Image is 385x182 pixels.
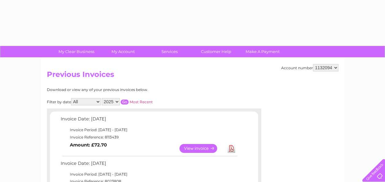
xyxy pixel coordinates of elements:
[179,144,225,153] a: View
[228,144,235,153] a: Download
[59,126,238,134] td: Invoice Period: [DATE] - [DATE]
[47,98,208,105] div: Filter by date
[70,142,107,148] b: Amount: £72.70
[237,46,288,57] a: Make A Payment
[59,159,238,171] td: Invoice Date: [DATE]
[191,46,241,57] a: Customer Help
[144,46,195,57] a: Services
[130,100,153,104] a: Most Recent
[281,64,338,71] div: Account number
[59,171,238,178] td: Invoice Period: [DATE] - [DATE]
[47,70,338,82] h2: Previous Invoices
[59,115,238,126] td: Invoice Date: [DATE]
[47,88,208,92] div: Download or view any of your previous invoices below.
[98,46,148,57] a: My Account
[51,46,102,57] a: My Clear Business
[59,134,238,141] td: Invoice Reference: 8113439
